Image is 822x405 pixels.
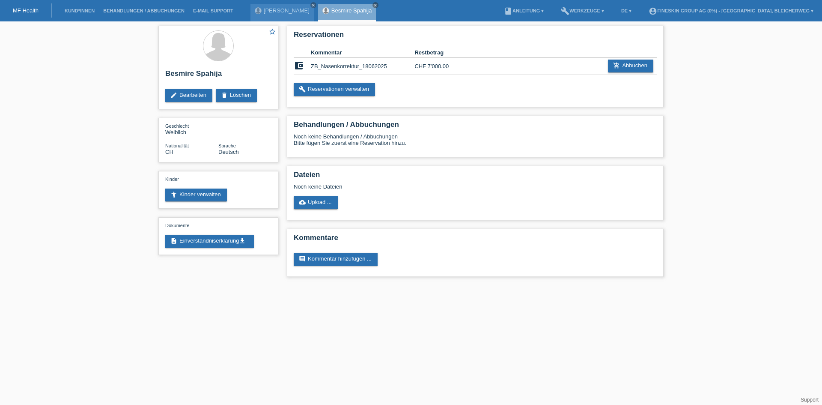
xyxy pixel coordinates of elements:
a: cloud_uploadUpload ... [294,196,338,209]
div: Noch keine Behandlungen / Abbuchungen Bitte fügen Sie zuerst eine Reservation hinzu. [294,133,657,153]
th: Restbetrag [414,48,466,58]
a: Kund*innen [60,8,99,13]
i: edit [170,92,177,99]
div: Weiblich [165,123,218,135]
a: buildReservationen verwalten [294,83,375,96]
i: description [170,237,177,244]
h2: Besmire Spahija [165,69,271,82]
h2: Kommentare [294,234,657,246]
div: Noch keine Dateien [294,183,555,190]
i: star_border [268,28,276,36]
a: editBearbeiten [165,89,212,102]
a: Behandlungen / Abbuchungen [99,8,189,13]
a: star_border [268,28,276,37]
i: close [373,3,378,7]
a: commentKommentar hinzufügen ... [294,253,378,266]
a: add_shopping_cartAbbuchen [608,60,653,72]
span: Deutsch [218,149,239,155]
a: deleteLöschen [216,89,257,102]
i: build [561,7,569,15]
i: accessibility_new [170,191,177,198]
i: close [311,3,316,7]
i: comment [299,255,306,262]
h2: Dateien [294,171,657,183]
a: Support [801,397,819,403]
span: Schweiz [165,149,173,155]
i: get_app [239,237,246,244]
i: account_circle [649,7,657,15]
a: buildWerkzeuge ▾ [557,8,608,13]
a: [PERSON_NAME] [264,7,310,14]
span: Nationalität [165,143,189,148]
a: Besmire Spahija [331,7,372,14]
a: accessibility_newKinder verwalten [165,189,227,201]
i: add_shopping_cart [613,62,620,69]
i: delete [221,92,228,99]
td: CHF 7'000.00 [414,58,466,75]
h2: Behandlungen / Abbuchungen [294,120,657,133]
a: bookAnleitung ▾ [500,8,548,13]
a: MF Health [13,7,39,14]
i: account_balance_wallet [294,60,304,71]
a: close [310,2,316,8]
td: ZB_Nasenkorrektur_18062025 [311,58,414,75]
a: descriptionEinverständniserklärungget_app [165,235,254,248]
th: Kommentar [311,48,414,58]
span: Dokumente [165,223,189,228]
i: cloud_upload [299,199,306,206]
span: Geschlecht [165,123,189,129]
span: Sprache [218,143,236,148]
i: build [299,86,306,93]
a: close [372,2,378,8]
span: Kinder [165,177,179,182]
a: E-Mail Support [189,8,238,13]
h2: Reservationen [294,30,657,43]
i: book [504,7,512,15]
a: account_circleFineSkin Group AG (0%) - [GEOGRAPHIC_DATA], Bleicherweg ▾ [644,8,818,13]
a: DE ▾ [617,8,636,13]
